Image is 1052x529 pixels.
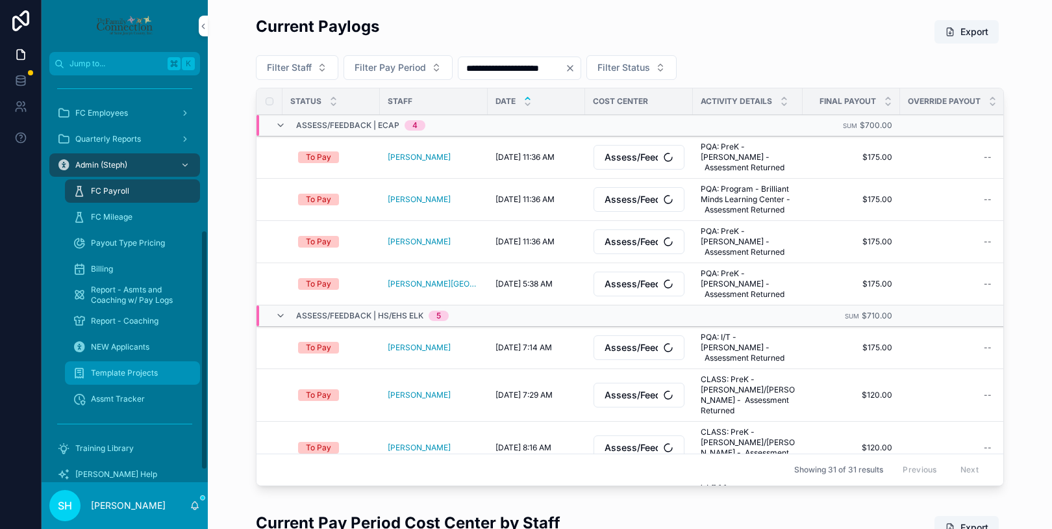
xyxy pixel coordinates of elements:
span: Status [290,96,321,107]
a: [PERSON_NAME] [388,152,480,162]
button: Clear [565,63,581,73]
a: FC Employees [49,101,200,125]
a: Select Button [593,229,685,255]
a: PQA: PreK - [PERSON_NAME] - Assessment Returned [701,268,795,300]
a: [PERSON_NAME] [388,194,451,205]
span: Override Payout [908,96,981,107]
a: [DATE] 5:38 AM [495,279,577,289]
span: $120.00 [810,443,892,453]
span: Assess/Feedback | HS/EHS ELK [296,311,423,321]
span: PQA: PreK - [PERSON_NAME] - Assessment Returned [701,142,795,173]
span: Assess/Feedback | HS/EHS ELK [605,441,658,454]
span: [DATE] 8:16 AM [495,443,551,453]
a: Select Button [593,382,685,408]
a: Admin (Steph) [49,153,200,177]
a: $120.00 [810,390,892,400]
a: -- [908,274,997,294]
span: [DATE] 11:36 AM [495,194,555,205]
a: [PERSON_NAME] [388,152,451,162]
a: -- [908,385,997,406]
span: Activity Details [701,96,772,107]
a: Select Button [593,335,685,361]
span: Filter Status [597,61,650,74]
button: Select Button [594,335,684,360]
span: Assess/Feedback | ECAP [605,235,658,248]
img: App logo [95,16,153,36]
a: PQA: I/T - [PERSON_NAME] - Assessment Returned [701,332,795,363]
div: -- [984,237,992,247]
a: [PERSON_NAME][GEOGRAPHIC_DATA] [388,279,480,289]
div: -- [984,279,992,289]
span: [DATE] 11:36 AM [495,237,555,247]
button: Select Button [256,55,338,80]
a: Training Library [49,437,200,460]
a: $175.00 [810,194,892,205]
a: Payout Type Pricing [65,231,200,255]
span: NEW Applicants [91,342,149,352]
span: Report - Coaching [91,316,158,326]
a: -- [908,189,997,210]
a: Template Projects [65,361,200,385]
span: Assess/Feedback | ECAP [605,277,658,290]
span: [PERSON_NAME] [388,390,451,400]
a: [DATE] 8:16 AM [495,443,577,453]
span: Training Library [75,443,134,454]
a: [DATE] 7:29 AM [495,390,577,400]
span: Billing [91,264,113,274]
span: [DATE] 5:38 AM [495,279,553,289]
a: -- [908,147,997,168]
div: To Pay [306,194,331,205]
span: Report - Asmts and Coaching w/ Pay Logs [91,285,187,305]
span: Payout Type Pricing [91,238,165,248]
a: Quarterly Reports [49,127,200,151]
button: Select Button [594,383,684,407]
a: Select Button [593,435,685,461]
button: Select Button [594,272,684,296]
a: PQA: Program - Brilliant Minds Learning Center - Assessment Returned [701,184,795,215]
span: Assess/Feedback | ECAP [605,193,658,206]
button: Export [934,20,999,44]
a: To Pay [298,236,372,248]
h2: Current Paylogs [256,16,379,37]
a: Assmt Tracker [65,387,200,411]
span: $175.00 [810,279,892,289]
span: Template Projects [91,368,158,378]
a: [PERSON_NAME] [388,390,480,400]
div: -- [984,390,992,400]
p: [PERSON_NAME] [91,499,166,512]
span: Assess/Feedback | ECAP [296,120,399,131]
a: [PERSON_NAME] [388,342,451,353]
a: Select Button [593,187,685,213]
button: Select Button [594,145,684,170]
span: $175.00 [810,342,892,353]
a: Report - Asmts and Coaching w/ Pay Logs [65,283,200,307]
button: Select Button [594,187,684,212]
a: To Pay [298,278,372,290]
a: NEW Applicants [65,335,200,359]
button: Jump to...K [49,52,200,75]
a: -- [908,437,997,458]
button: Select Button [344,55,453,80]
span: FC Employees [75,108,128,118]
a: FC Mileage [65,205,200,229]
span: FC Payroll [91,186,129,196]
a: [DATE] 11:36 AM [495,194,577,205]
div: To Pay [306,236,331,248]
div: -- [984,194,992,205]
a: [PERSON_NAME] [388,443,451,453]
a: PQA: PreK - [PERSON_NAME] - Assessment Returned [701,226,795,257]
a: To Pay [298,151,372,163]
small: Sum [845,313,859,320]
a: $175.00 [810,237,892,247]
span: Staff [388,96,412,107]
span: Quarterly Reports [75,134,141,144]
